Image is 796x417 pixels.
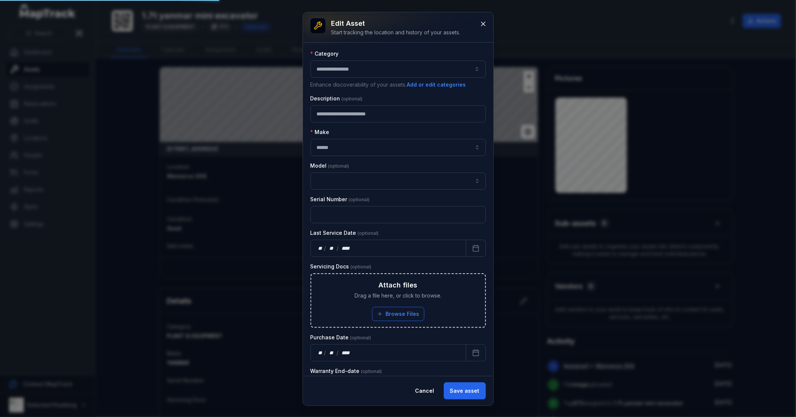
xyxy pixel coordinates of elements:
[407,81,466,89] button: Add or edit categories
[317,349,324,357] div: day,
[466,344,486,361] button: Calendar
[409,382,441,399] button: Cancel
[310,95,363,102] label: Description
[310,128,330,136] label: Make
[310,50,339,57] label: Category
[339,349,353,357] div: year,
[379,280,418,290] h3: Attach files
[337,245,339,252] div: /
[317,245,324,252] div: day,
[331,18,461,29] h3: Edit asset
[339,245,353,252] div: year,
[324,245,327,252] div: /
[327,349,337,357] div: month,
[310,81,486,89] p: Enhance discoverability of your assets.
[310,334,371,341] label: Purchase Date
[310,196,370,203] label: Serial Number
[310,162,349,169] label: Model
[310,139,486,156] input: asset-edit:cf[09246113-4bcc-4687-b44f-db17154807e5]-label
[355,292,441,299] span: Drag a file here, or click to browse.
[331,29,461,36] div: Start tracking the location and history of your assets.
[444,382,486,399] button: Save asset
[466,240,486,257] button: Calendar
[372,307,424,321] button: Browse Files
[310,172,486,190] input: asset-edit:cf[68832b05-6ea9-43b4-abb7-d68a6a59beaf]-label
[310,229,379,237] label: Last Service Date
[310,263,372,270] label: Servicing Docs
[337,349,339,357] div: /
[327,245,337,252] div: month,
[310,367,382,375] label: Warranty End-date
[324,349,327,357] div: /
